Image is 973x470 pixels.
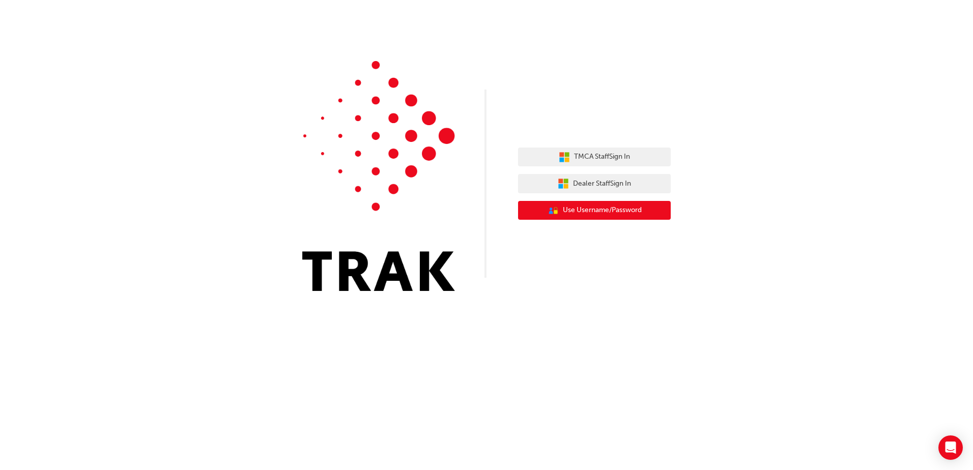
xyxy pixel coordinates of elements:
span: Dealer Staff Sign In [573,178,631,190]
button: Dealer StaffSign In [518,174,671,193]
button: TMCA StaffSign In [518,148,671,167]
span: TMCA Staff Sign In [574,151,630,163]
div: Open Intercom Messenger [938,435,963,460]
img: Trak [302,61,455,291]
button: Use Username/Password [518,201,671,220]
span: Use Username/Password [563,204,642,216]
